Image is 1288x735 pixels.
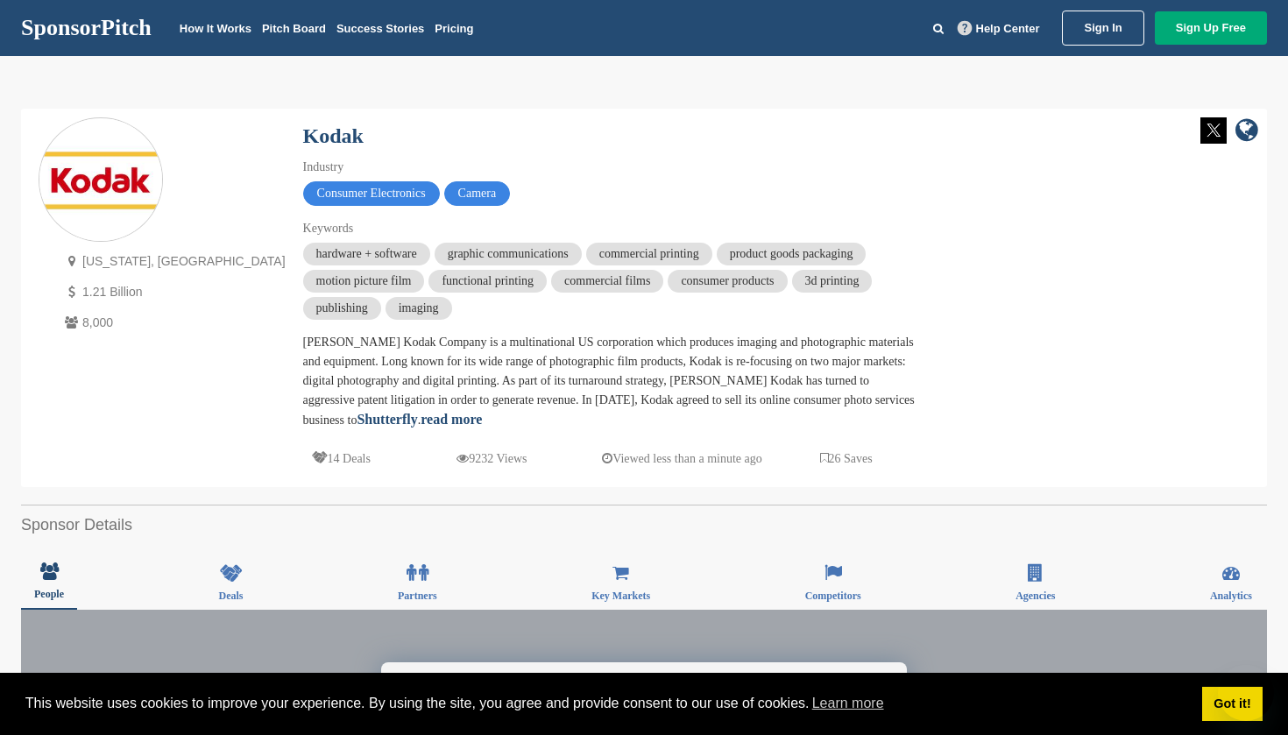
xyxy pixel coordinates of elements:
span: Partners [398,590,437,601]
span: commercial printing [586,243,712,265]
a: Sign Up Free [1155,11,1267,45]
img: Twitter white [1200,117,1227,144]
span: hardware + software [303,243,430,265]
span: 3d printing [792,270,873,293]
a: Help Center [954,18,1044,39]
span: graphic communications [435,243,582,265]
p: 8,000 [60,312,286,334]
a: read more [421,412,482,427]
a: learn more about cookies [810,690,887,717]
span: motion picture film [303,270,425,293]
span: Consumer Electronics [303,181,440,206]
a: dismiss cookie message [1202,687,1263,722]
span: product goods packaging [717,243,867,265]
span: Agencies [1016,590,1055,601]
span: Camera [444,181,511,206]
p: 9232 Views [456,448,527,470]
span: consumer products [668,270,787,293]
div: Keywords [303,219,916,238]
span: imaging [386,297,452,320]
p: Viewed less than a minute ago [602,448,762,470]
a: Kodak [303,124,364,147]
a: Pitch Board [262,22,326,35]
p: [US_STATE], [GEOGRAPHIC_DATA] [60,251,286,272]
a: SponsorPitch [21,17,152,39]
p: 1.21 Billion [60,281,286,303]
span: commercial films [551,270,663,293]
a: How It Works [180,22,251,35]
a: Shutterfly [357,412,417,427]
a: Sign In [1062,11,1143,46]
span: functional printing [428,270,547,293]
div: [PERSON_NAME] Kodak Company is a multinational US corporation which produces imaging and photogra... [303,333,916,430]
p: 14 Deals [312,448,371,470]
p: 26 Saves [820,448,873,470]
a: company link [1235,117,1258,146]
span: Key Markets [591,590,650,601]
span: publishing [303,297,381,320]
a: Pricing [435,22,473,35]
iframe: Button to launch messaging window [1218,665,1274,721]
span: This website uses cookies to improve your experience. By using the site, you agree and provide co... [25,690,1188,717]
img: Sponsorpitch & Kodak [39,119,162,242]
a: Success Stories [336,22,424,35]
span: Competitors [805,590,861,601]
h2: Sponsor Details [21,513,1267,537]
span: Analytics [1210,590,1252,601]
span: Deals [219,590,244,601]
span: People [34,589,64,599]
div: Industry [303,158,916,177]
